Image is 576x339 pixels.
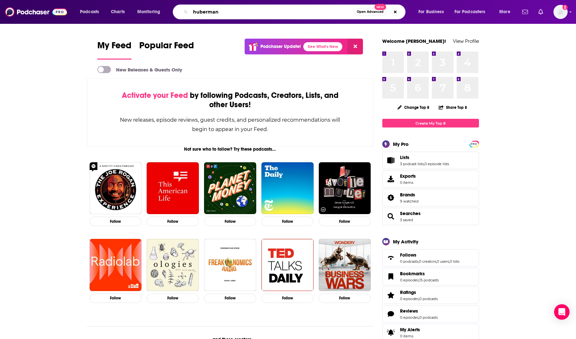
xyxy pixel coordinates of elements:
span: Logged in as azatarain [553,5,568,19]
span: Follows [400,252,416,258]
a: Planet Money [204,162,256,214]
a: 3 podcast lists [400,162,424,166]
a: 3 saved [400,218,413,222]
button: Follow [319,217,371,226]
span: Reviews [382,305,479,323]
img: Radiolab [90,239,142,291]
button: Follow [261,294,314,303]
a: Show notifications dropdown [520,6,531,17]
svg: Add a profile image [562,5,568,10]
input: Search podcasts, credits, & more... [190,7,354,17]
a: The Joe Rogan Experience [90,162,142,214]
a: PRO [470,141,478,146]
button: open menu [414,7,452,17]
div: Open Intercom Messenger [554,304,570,320]
span: Exports [400,173,416,179]
span: PRO [470,142,478,146]
a: Brands [385,193,397,202]
button: Follow [261,217,314,226]
a: Brands [400,192,418,198]
span: Activate your Feed [122,90,188,100]
span: Ratings [382,287,479,304]
button: Follow [90,217,142,226]
div: Not sure who to follow? Try these podcasts... [87,146,374,152]
img: This American Life [147,162,199,214]
button: open menu [495,7,518,17]
a: 0 users [437,259,449,264]
button: open menu [133,7,169,17]
span: Popular Feed [139,40,194,55]
a: See What's New [303,42,342,51]
span: More [499,7,510,16]
span: Follows [382,249,479,267]
span: My Feed [97,40,132,55]
img: TED Talks Daily [261,239,314,291]
div: by following Podcasts, Creators, Lists, and other Users! [120,91,341,109]
img: Freakonomics Radio [204,239,256,291]
a: Searches [400,211,421,216]
a: 0 podcasts [400,259,418,264]
a: 0 episodes [400,297,419,301]
span: My Alerts [400,327,420,333]
div: My Pro [393,141,409,147]
a: Ratings [385,291,397,300]
a: Bookmarks [385,272,397,281]
span: Open Advanced [357,10,384,14]
button: Follow [90,294,142,303]
span: Bookmarks [400,271,425,277]
button: Open AdvancedNew [354,8,386,16]
img: Podchaser - Follow, Share and Rate Podcasts [5,6,67,18]
a: Exports [382,170,479,188]
span: For Podcasters [454,7,485,16]
div: My Activity [393,239,418,245]
span: Ratings [400,289,416,295]
div: New releases, episode reviews, guest credits, and personalized recommendations will begin to appe... [120,115,341,134]
button: Follow [204,294,256,303]
a: Welcome [PERSON_NAME]! [382,38,446,44]
span: Brands [400,192,415,198]
a: Reviews [400,308,438,314]
span: Monitoring [137,7,160,16]
a: Bookmarks [400,271,439,277]
span: , [424,162,425,166]
a: Lists [400,155,449,160]
a: Follows [385,253,397,262]
img: Ologies with Alie Ward [147,239,199,291]
a: Searches [385,212,397,221]
span: Exports [385,174,397,184]
img: My Favorite Murder with Karen Kilgariff and Georgia Hardstark [319,162,371,214]
a: The Daily [261,162,314,214]
img: User Profile [553,5,568,19]
span: New [375,4,386,10]
p: Podchaser Update! [260,44,301,49]
span: 0 items [400,334,420,338]
a: New Releases & Guests Only [97,66,182,73]
button: Show profile menu [553,5,568,19]
span: Searches [382,208,479,225]
span: , [436,259,437,264]
a: 0 episodes [400,278,419,282]
button: Change Top 8 [394,103,434,111]
a: Create My Top 8 [382,119,479,127]
button: Follow [147,217,199,226]
a: Follows [400,252,459,258]
span: For Business [418,7,444,16]
span: Lists [382,152,479,169]
img: Business Wars [319,239,371,291]
span: Charts [111,7,125,16]
button: Share Top 8 [438,101,467,114]
a: 0 creators [419,259,436,264]
span: , [418,259,419,264]
button: Follow [147,294,199,303]
a: 0 episode lists [425,162,449,166]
